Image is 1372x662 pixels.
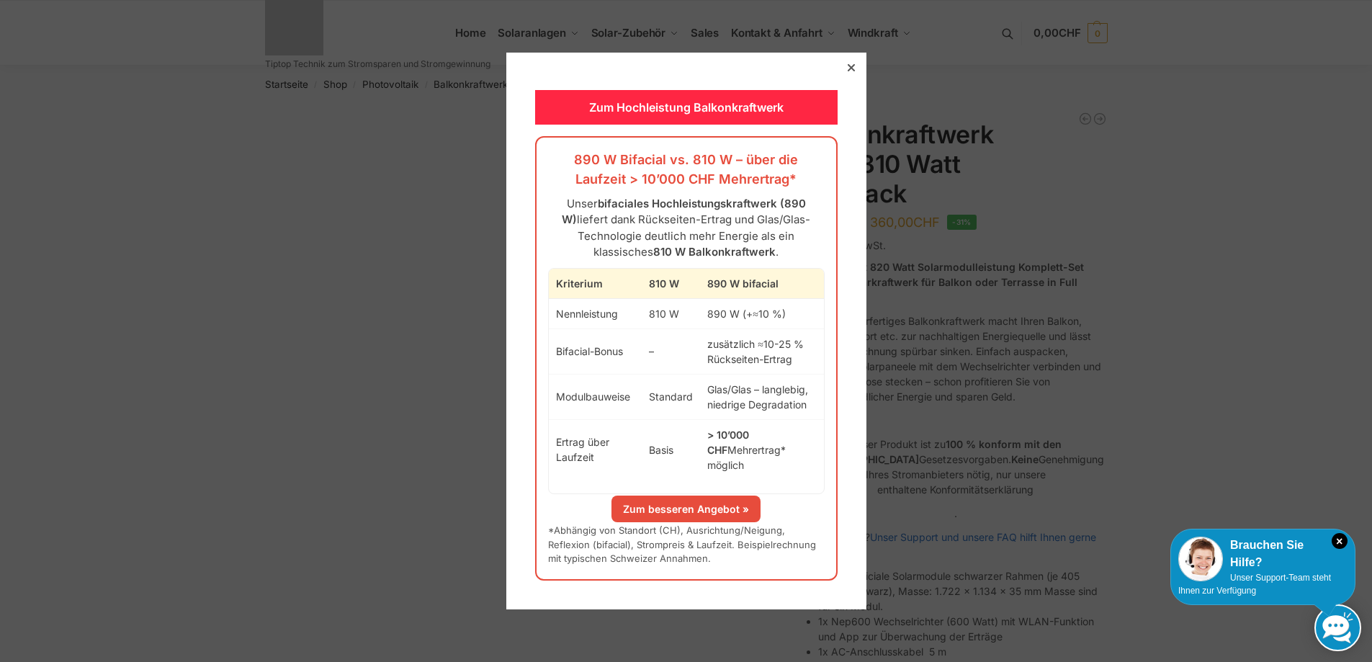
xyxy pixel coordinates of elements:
[700,328,823,374] td: zusätzlich ≈10-25 % Rückseiten-Ertrag
[642,269,700,299] th: 810 W
[642,298,700,328] td: 810 W
[549,298,642,328] td: Nennleistung
[549,374,642,419] td: Modulbauweise
[1178,573,1331,596] span: Unser Support-Team steht Ihnen zur Verfügung
[700,374,823,419] td: Glas/Glas – langlebig, niedrige Degradation
[548,524,825,566] p: *Abhängig von Standort (CH), Ausrichtung/Neigung, Reflexion (bifacial), Strompreis & Laufzeit. Be...
[653,245,776,259] strong: 810 W Balkonkraftwerk
[535,90,838,125] div: Zum Hochleistung Balkonkraftwerk
[642,374,700,419] td: Standard
[548,196,825,261] p: Unser liefert dank Rückseiten-Ertrag und Glas/Glas-Technologie deutlich mehr Energie als ein klas...
[549,269,642,299] th: Kriterium
[611,496,761,522] a: Zum besseren Angebot »
[700,298,823,328] td: 890 W (+≈10 %)
[562,197,806,227] strong: bifaciales Hochleistungskraftwerk (890 W)
[707,429,749,456] strong: > 10’000 CHF
[642,419,700,480] td: Basis
[700,419,823,480] td: Mehrertrag* möglich
[549,328,642,374] td: Bifacial-Bonus
[700,269,823,299] th: 890 W bifacial
[549,419,642,480] td: Ertrag über Laufzeit
[1332,533,1348,549] i: Schließen
[1178,537,1348,571] div: Brauchen Sie Hilfe?
[1178,537,1223,581] img: Customer service
[548,151,825,188] h3: 890 W Bifacial vs. 810 W – über die Laufzeit > 10’000 CHF Mehrertrag*
[642,328,700,374] td: –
